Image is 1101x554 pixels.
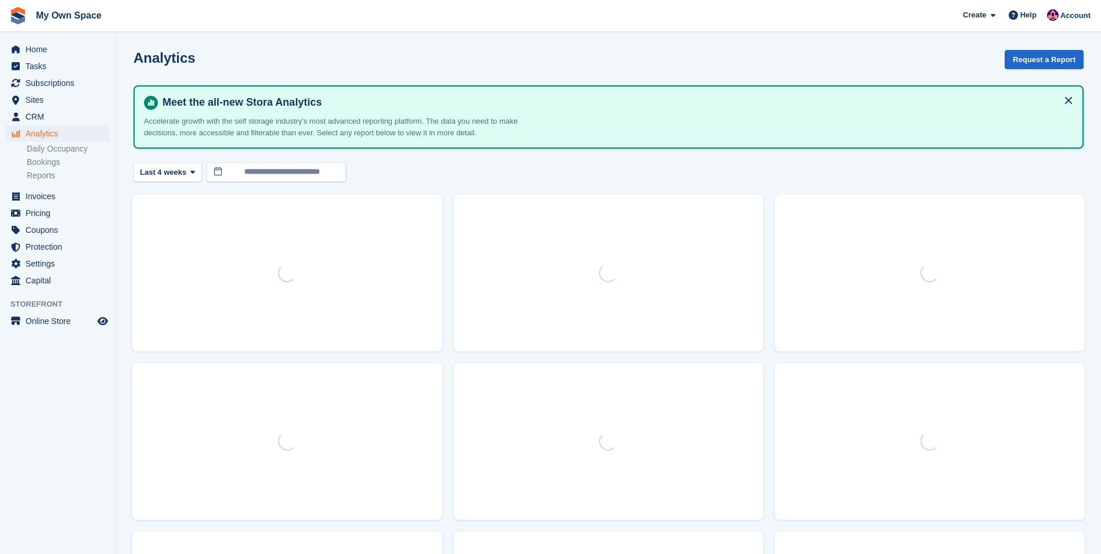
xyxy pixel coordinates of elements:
[96,314,110,328] a: Preview store
[1060,10,1091,21] span: Account
[26,125,95,142] span: Analytics
[6,125,110,142] a: menu
[31,6,106,25] a: My Own Space
[26,272,95,289] span: Capital
[26,92,95,108] span: Sites
[27,170,110,181] a: Reports
[133,163,202,182] button: Last 4 weeks
[6,109,110,125] a: menu
[26,205,95,221] span: Pricing
[26,75,95,91] span: Subscriptions
[1047,9,1059,21] img: Sergio Tartaglia
[9,7,27,24] img: stora-icon-8386f47178a22dfd0bd8f6a31ec36ba5ce8667c1dd55bd0f319d3a0aa187defe.svg
[26,239,95,255] span: Protection
[1020,9,1037,21] span: Help
[26,256,95,272] span: Settings
[6,41,110,57] a: menu
[26,41,95,57] span: Home
[27,157,110,168] a: Bookings
[144,116,550,138] p: Accelerate growth with the self storage industry's most advanced reporting platform. The data you...
[158,96,1073,109] h4: Meet the all-new Stora Analytics
[26,188,95,204] span: Invoices
[27,143,110,154] a: Daily Occupancy
[6,256,110,272] a: menu
[6,188,110,204] a: menu
[6,205,110,221] a: menu
[6,75,110,91] a: menu
[1005,50,1084,69] button: Request a Report
[6,58,110,74] a: menu
[6,222,110,238] a: menu
[6,92,110,108] a: menu
[133,50,196,66] h2: Analytics
[26,109,95,125] span: CRM
[6,239,110,255] a: menu
[6,272,110,289] a: menu
[963,9,986,21] span: Create
[26,58,95,74] span: Tasks
[26,222,95,238] span: Coupons
[26,313,95,329] span: Online Store
[10,298,115,310] span: Storefront
[140,167,186,178] span: Last 4 weeks
[6,313,110,329] a: menu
